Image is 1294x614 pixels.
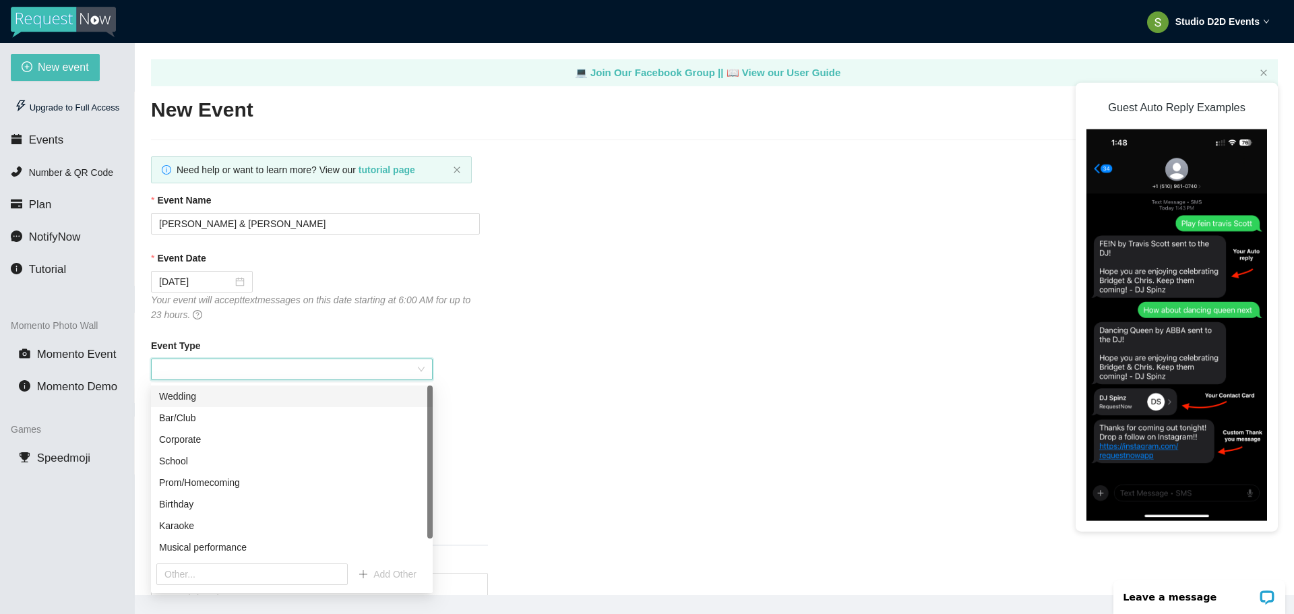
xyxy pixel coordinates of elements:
span: message [11,231,22,242]
div: Karaoke [159,518,425,533]
h2: New Event [151,96,1278,124]
img: ACg8ocLKa0tgOxU5Li9Zgq8-YRJOyMhSXt0MMyt5ZjN8CfE4Gjcdog=s96-c [1147,11,1169,33]
input: 09/13/2025 [159,274,233,289]
a: tutorial page [359,164,415,175]
div: School [159,454,425,468]
span: Number & QR Code [29,167,113,178]
div: Corporate [151,429,433,450]
b: Event Type [151,338,201,353]
span: laptop [575,67,588,78]
input: Janet's and Mark's Wedding [151,213,480,235]
span: Plan [29,198,52,211]
span: info-circle [19,380,30,392]
span: Events [29,133,63,146]
i: Your event will accept text messages on this date starting at 6:00 AM for up to 23 hours. [151,295,470,320]
div: Prom/Homecoming [151,472,433,493]
span: calendar [11,133,22,145]
div: School [151,450,433,472]
div: Wedding [159,389,425,404]
span: Momento Demo [37,380,117,393]
span: thunderbolt [15,100,27,112]
span: info-circle [11,263,22,274]
div: Upgrade to Full Access [11,94,123,121]
button: close [453,166,461,175]
div: Karaoke [151,515,433,536]
div: Musical performance [151,536,433,558]
div: Bar/Club [159,410,425,425]
span: credit-card [11,198,22,210]
div: Wedding [151,386,433,407]
b: Event Date [157,251,206,266]
iframe: LiveChat chat widget [1105,572,1294,614]
strong: Studio D2D Events [1175,16,1260,27]
img: RequestNow [11,7,116,38]
div: Birthday [159,497,425,512]
span: Need help or want to learn more? View our [177,164,415,175]
img: DJ Request Instructions [1086,129,1267,521]
span: New event [38,59,89,75]
div: Bar/Club [151,407,433,429]
span: laptop [727,67,739,78]
span: plus-circle [22,61,32,74]
span: trophy [19,452,30,463]
div: Corporate [159,432,425,447]
input: Other... [156,563,348,585]
button: plusAdd Other [348,563,427,585]
h3: Guest Auto Reply Examples [1086,93,1267,121]
div: You can use to send blasts by event type [151,380,433,395]
span: down [1263,18,1270,25]
button: plus-circleNew event [11,54,100,81]
span: NotifyNow [29,231,80,243]
span: info-circle [162,165,171,175]
div: Musical performance [159,540,425,555]
button: close [1260,69,1268,78]
span: camera [19,348,30,359]
b: Event Name [157,193,211,208]
span: Tutorial [29,263,66,276]
a: laptop Join Our Facebook Group || [575,67,727,78]
div: Birthday [151,493,433,515]
span: phone [11,166,22,177]
span: Speedmoji [37,452,90,464]
span: Momento Event [37,348,117,361]
a: laptop View our User Guide [727,67,841,78]
div: Prom/Homecoming [159,475,425,490]
span: question-circle [193,310,202,319]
